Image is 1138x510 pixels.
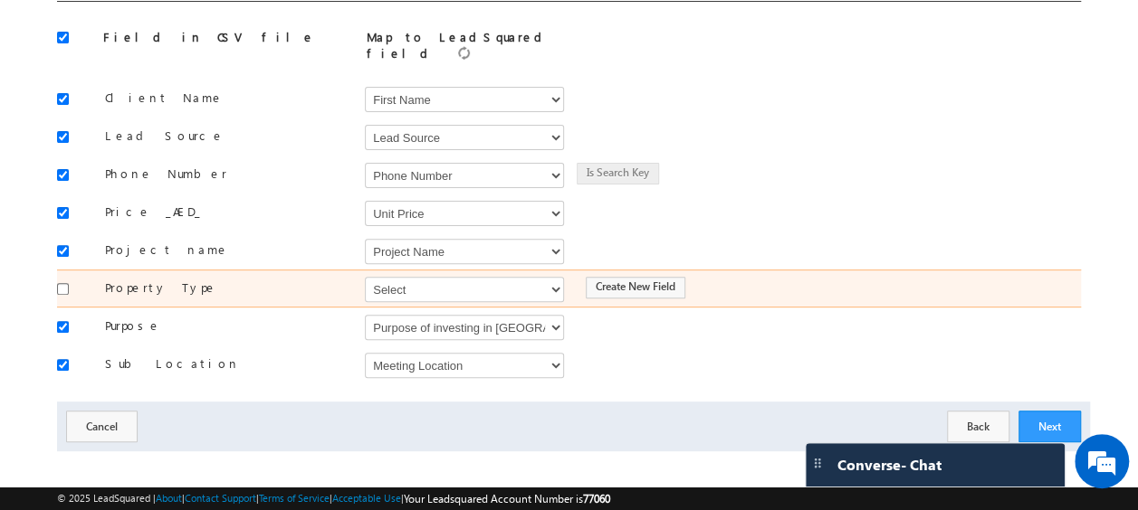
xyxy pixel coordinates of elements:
label: Price _AED_ [77,203,313,220]
label: Purpose [77,317,313,334]
button: Next [1018,411,1081,442]
img: d_60004797649_company_0_60004797649 [31,95,76,118]
div: Field in CSV file [103,29,339,54]
a: About [156,492,182,504]
label: Sub Location [77,355,313,372]
button: Cancel [66,411,138,442]
label: Project name [77,241,313,258]
a: Terms of Service [259,492,330,504]
button: Create New Field [586,277,685,298]
label: Phone Number [77,165,313,182]
button: Back [947,411,1009,442]
div: Map to LeadSquared field [367,29,603,63]
a: Contact Support [185,492,256,504]
label: Client Name [77,90,313,106]
span: © 2025 LeadSquared | | | | | [57,490,610,507]
a: Acceptable Use [332,492,401,504]
em: Start Chat [246,391,329,415]
label: Property Type [77,279,313,296]
textarea: Type your message and hit 'Enter' [24,167,330,376]
span: 77060 [583,492,610,505]
div: Chat with us now [94,95,304,118]
img: carter-drag [810,456,825,470]
img: Refresh LeadSquared fields [458,46,470,60]
span: Your Leadsquared Account Number is [404,492,610,505]
label: Lead Source [77,127,313,144]
span: Converse - Chat [837,457,942,473]
div: Minimize live chat window [297,9,340,52]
